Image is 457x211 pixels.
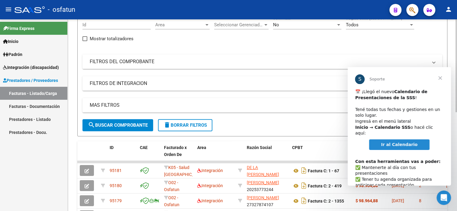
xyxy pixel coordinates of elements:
[247,164,287,177] div: 23271110324
[82,98,442,112] mat-expansion-panel-header: MAS FILTROS
[163,121,171,128] mat-icon: delete
[5,6,12,13] mat-icon: menu
[88,122,148,128] span: Buscar Comprobante
[164,165,205,177] span: K05 - Salud [GEOGRAPHIC_DATA]
[164,180,179,199] span: O02 - Osfatun Propio
[3,64,59,71] span: Integración (discapacidad)
[158,119,212,131] button: Borrar Filtros
[8,86,96,163] div: ​✅ Mantenerte al día con tus presentaciones ✅ Tener tu agenda organizada para anticipar cada pres...
[195,141,236,168] datatable-header-cell: Area
[110,183,122,188] span: 95180
[162,141,195,168] datatable-header-cell: Facturado x Orden De
[247,165,279,184] span: DE LA [PERSON_NAME] [PERSON_NAME]
[247,195,279,200] span: [PERSON_NAME]
[300,181,308,190] i: Descargar documento
[348,67,451,186] iframe: Intercom live chat mensaje
[48,3,75,16] span: - osfatun
[197,168,223,173] span: Integración
[292,145,303,150] span: CPBT
[308,183,342,188] strong: Factura C: 2 - 419
[244,141,290,168] datatable-header-cell: Razón Social
[247,180,279,185] span: [PERSON_NAME]
[214,22,263,28] span: Seleccionar Gerenciador
[308,199,344,203] strong: Factura C: 2 - 1355
[392,198,404,203] span: [DATE]
[107,141,137,168] datatable-header-cell: ID
[8,92,93,97] b: Con esta herramientas vas a poder:
[3,51,22,58] span: Padrón
[247,179,287,192] div: 20253773244
[445,6,452,13] mat-icon: person
[140,145,148,150] span: CAE
[300,196,308,206] i: Descargar documento
[356,198,378,203] strong: $ 98.964,88
[3,25,34,32] span: Firma Express
[300,166,308,175] i: Descargar documento
[110,198,122,203] span: 95179
[82,76,442,91] mat-expansion-panel-header: FILTROS DE INTEGRACION
[3,77,58,84] span: Prestadores / Proveedores
[197,145,206,150] span: Area
[90,80,428,87] mat-panel-title: FILTROS DE INTEGRACION
[90,58,428,65] mat-panel-title: FILTROS DEL COMPROBANTE
[155,22,204,28] span: Area
[197,183,223,188] span: Integración
[436,190,451,205] iframe: Intercom live chat
[163,122,207,128] span: Borrar Filtros
[164,145,187,157] span: Facturado x Orden De
[419,198,421,203] span: 8
[290,141,353,168] datatable-header-cell: CPBT
[90,102,428,109] mat-panel-title: MAS FILTROS
[137,141,162,168] datatable-header-cell: CAE
[273,22,279,28] span: No
[82,119,153,131] button: Buscar Comprobante
[90,35,134,42] span: Mostrar totalizadores
[88,121,95,128] mat-icon: search
[247,194,287,207] div: 27327874107
[3,38,18,45] span: Inicio
[110,145,114,150] span: ID
[247,145,272,150] span: Razón Social
[197,198,223,203] span: Integración
[110,168,122,173] span: 95181
[308,168,339,173] strong: Factura C: 1 - 67
[346,22,359,28] span: Todos
[82,54,442,69] mat-expansion-panel-header: FILTROS DEL COMPROBANTE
